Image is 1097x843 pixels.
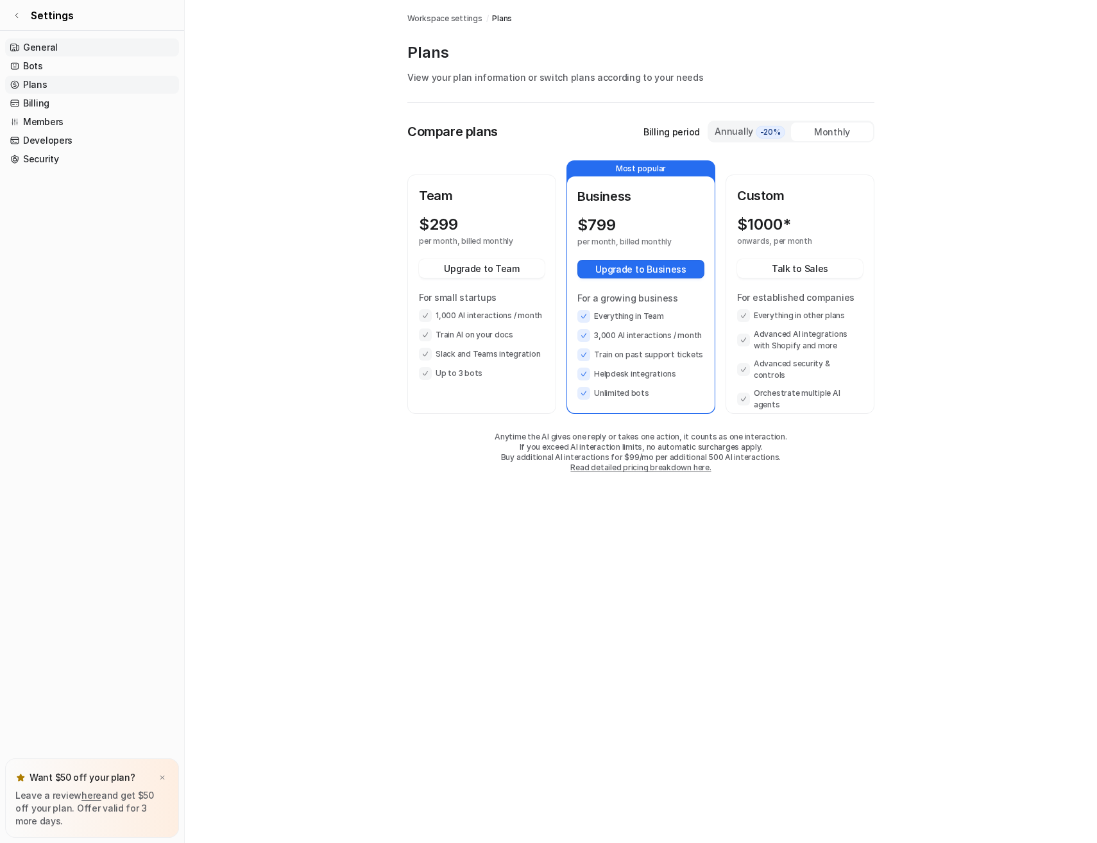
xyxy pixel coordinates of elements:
li: 3,000 AI interactions / month [577,329,704,342]
p: Anytime the AI gives one reply or takes one action, it counts as one interaction. [407,432,874,442]
p: $ 799 [577,216,616,234]
p: onwards, per month [737,236,840,246]
p: If you exceed AI interaction limits, no automatic surcharges apply. [407,442,874,452]
p: For small startups [419,291,545,304]
a: Workspace settings [407,13,482,24]
li: Slack and Teams integration [419,348,545,361]
li: Everything in Team [577,310,704,323]
p: per month, billed monthly [577,237,681,247]
a: Bots [5,57,179,75]
p: per month, billed monthly [419,236,522,246]
li: Everything in other plans [737,309,863,322]
a: Plans [492,13,512,24]
button: Upgrade to Business [577,260,704,278]
div: Monthly [791,123,873,141]
span: / [486,13,489,24]
p: Want $50 off your plan? [30,771,135,784]
p: Compare plans [407,122,498,141]
li: Advanced security & controls [737,358,863,381]
a: Read detailed pricing breakdown here. [570,463,711,472]
li: Up to 3 bots [419,367,545,380]
p: Plans [407,42,874,63]
p: Buy additional AI interactions for $99/mo per additional 500 AI interactions. [407,452,874,463]
button: Upgrade to Team [419,259,545,278]
a: here [81,790,101,801]
img: star [15,772,26,783]
p: Custom [737,186,863,205]
a: Developers [5,132,179,149]
a: Security [5,150,179,168]
p: $ 299 [419,216,458,234]
p: Most popular [567,161,715,176]
p: Leave a review and get $50 off your plan. Offer valid for 3 more days. [15,789,169,828]
li: Train AI on your docs [419,328,545,341]
a: Billing [5,94,179,112]
li: Helpdesk integrations [577,368,704,380]
li: Advanced AI integrations with Shopify and more [737,328,863,352]
span: -20% [756,126,785,139]
a: Members [5,113,179,131]
p: For established companies [737,291,863,304]
span: Settings [31,8,74,23]
p: $ 1000* [737,216,791,234]
img: x [158,774,166,782]
p: Business [577,187,704,206]
a: Plans [5,76,179,94]
button: Talk to Sales [737,259,863,278]
li: Orchestrate multiple AI agents [737,387,863,411]
p: For a growing business [577,291,704,305]
li: 1,000 AI interactions / month [419,309,545,322]
div: Annually [714,124,786,139]
a: General [5,38,179,56]
p: Team [419,186,545,205]
li: Unlimited bots [577,387,704,400]
li: Train on past support tickets [577,348,704,361]
p: View your plan information or switch plans according to your needs [407,71,874,84]
p: Billing period [643,125,700,139]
